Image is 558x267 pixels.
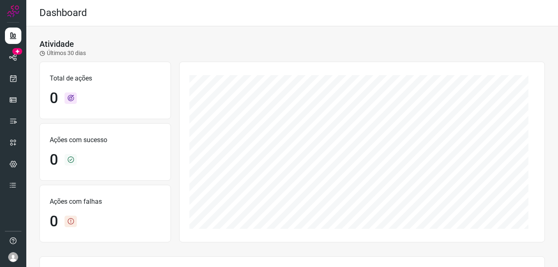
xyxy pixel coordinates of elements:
[50,90,58,107] h1: 0
[50,135,161,145] p: Ações com sucesso
[50,151,58,169] h1: 0
[39,49,86,58] p: Últimos 30 dias
[39,7,87,19] h2: Dashboard
[39,39,74,49] h3: Atividade
[50,213,58,230] h1: 0
[8,252,18,262] img: avatar-user-boy.jpg
[50,74,161,83] p: Total de ações
[7,5,19,17] img: Logo
[50,197,161,207] p: Ações com falhas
